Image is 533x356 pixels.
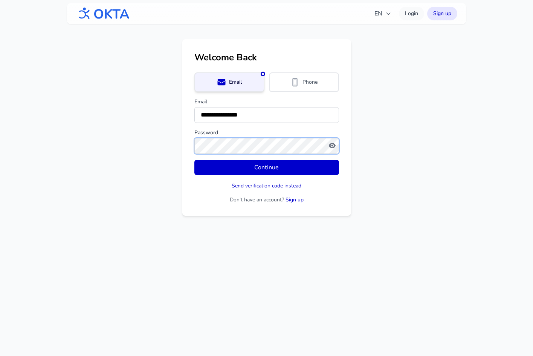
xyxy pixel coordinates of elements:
[194,98,339,106] label: Email
[370,6,396,21] button: EN
[399,7,424,20] a: Login
[194,196,339,204] p: Don't have an account?
[194,160,339,175] button: Continue
[229,78,242,86] span: Email
[232,182,301,190] button: Send verification code instead
[427,7,457,20] a: Sign up
[374,9,391,18] span: EN
[76,4,130,23] img: OKTA logo
[302,78,318,86] span: Phone
[194,129,339,137] label: Password
[194,51,339,63] h1: Welcome Back
[286,196,304,203] a: Sign up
